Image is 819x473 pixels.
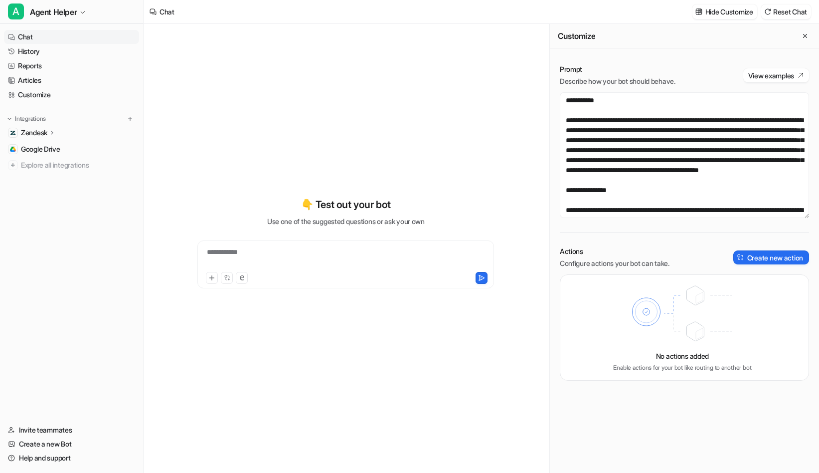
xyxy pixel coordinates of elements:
a: Chat [4,30,139,44]
p: Prompt [560,64,675,74]
img: Zendesk [10,130,16,136]
a: Invite teammates [4,423,139,437]
span: Explore all integrations [21,157,135,173]
img: menu_add.svg [127,115,134,122]
span: Agent Helper [30,5,77,19]
img: customize [695,8,702,15]
a: Explore all integrations [4,158,139,172]
p: Integrations [15,115,46,123]
p: Use one of the suggested questions or ask your own [267,216,425,227]
img: Google Drive [10,146,16,152]
button: Hide Customize [692,4,757,19]
a: Articles [4,73,139,87]
p: Configure actions your bot can take. [560,258,669,268]
p: Describe how your bot should behave. [560,76,675,86]
p: Hide Customize [705,6,753,17]
button: Integrations [4,114,49,124]
img: expand menu [6,115,13,122]
button: Close flyout [799,30,811,42]
a: Reports [4,59,139,73]
img: create-action-icon.svg [737,254,744,261]
p: No actions added [656,351,709,361]
a: History [4,44,139,58]
button: Create new action [733,250,809,264]
h2: Customize [558,31,595,41]
p: Actions [560,246,669,256]
a: Create a new Bot [4,437,139,451]
img: reset [764,8,771,15]
img: explore all integrations [8,160,18,170]
a: Help and support [4,451,139,465]
div: Chat [160,6,174,17]
button: Reset Chat [761,4,811,19]
p: 👇 Test out your bot [301,197,391,212]
span: A [8,3,24,19]
a: Customize [4,88,139,102]
button: View examples [743,68,809,82]
span: Google Drive [21,144,60,154]
p: Zendesk [21,128,47,138]
a: Google DriveGoogle Drive [4,142,139,156]
p: Enable actions for your bot like routing to another bot [613,363,751,372]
